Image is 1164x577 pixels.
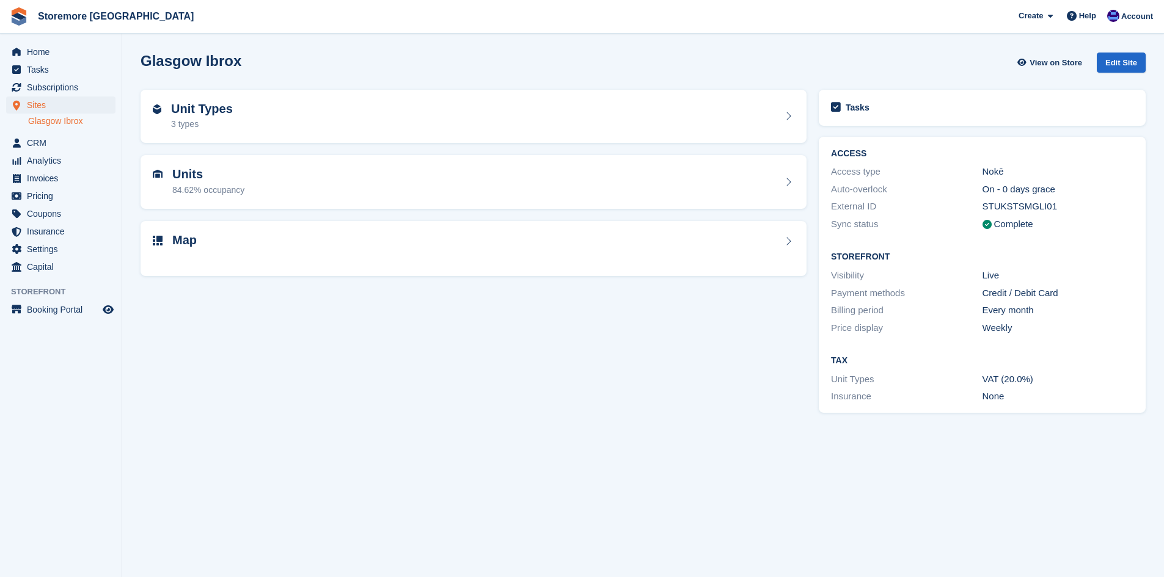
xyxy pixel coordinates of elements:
a: menu [6,258,115,275]
div: Insurance [831,390,982,404]
div: Weekly [983,321,1133,335]
span: Pricing [27,187,100,205]
a: menu [6,205,115,222]
h2: Map [172,233,197,247]
span: View on Store [1030,57,1082,69]
h2: Storefront [831,252,1133,262]
a: menu [6,43,115,60]
div: Visibility [831,269,982,283]
div: Every month [983,303,1133,318]
a: menu [6,187,115,205]
div: Auto-overlock [831,183,982,197]
a: menu [6,134,115,151]
div: Billing period [831,303,982,318]
h2: Tax [831,356,1133,366]
img: unit-icn-7be61d7bf1b0ce9d3e12c5938cc71ed9869f7b940bace4675aadf7bd6d80202e.svg [153,170,163,178]
a: Units 84.62% occupancy [141,155,807,209]
span: Create [1019,10,1043,22]
a: menu [6,223,115,240]
div: 3 types [171,118,233,131]
div: Live [983,269,1133,283]
a: menu [6,79,115,96]
span: Help [1079,10,1096,22]
span: Tasks [27,61,100,78]
span: Booking Portal [27,301,100,318]
span: Home [27,43,100,60]
div: STUKSTSMGLI01 [983,200,1133,214]
div: Access type [831,165,982,179]
h2: Glasgow Ibrox [141,53,241,69]
div: Complete [994,217,1033,231]
span: CRM [27,134,100,151]
a: menu [6,241,115,258]
a: View on Store [1016,53,1087,73]
div: Credit / Debit Card [983,286,1133,300]
h2: Units [172,167,244,181]
span: Settings [27,241,100,258]
img: stora-icon-8386f47178a22dfd0bd8f6a31ec36ba5ce8667c1dd55bd0f319d3a0aa187defe.svg [10,7,28,26]
h2: ACCESS [831,149,1133,159]
span: Coupons [27,205,100,222]
a: Storemore [GEOGRAPHIC_DATA] [33,6,199,26]
a: Preview store [101,302,115,317]
a: menu [6,61,115,78]
a: menu [6,96,115,114]
span: Insurance [27,223,100,240]
div: On - 0 days grace [983,183,1133,197]
a: Glasgow Ibrox [28,115,115,127]
div: Price display [831,321,982,335]
h2: Unit Types [171,102,233,116]
div: Payment methods [831,286,982,300]
a: Unit Types 3 types [141,90,807,143]
a: menu [6,301,115,318]
span: Subscriptions [27,79,100,96]
span: Analytics [27,152,100,169]
div: Unit Types [831,372,982,386]
a: Edit Site [1097,53,1146,78]
a: menu [6,170,115,187]
div: Nokē [983,165,1133,179]
div: Edit Site [1097,53,1146,73]
div: Sync status [831,217,982,231]
img: map-icn-33ee37083ee616e46c38cad1a60f524a97daa1e2b2c8c0bc3eb3415660979fc1.svg [153,236,163,245]
span: Capital [27,258,100,275]
div: None [983,390,1133,404]
a: menu [6,152,115,169]
img: unit-type-icn-2b2737a686de81e16bb02015468b77c625bbabd49415b5ef34ead5e3b44a266d.svg [153,104,161,114]
span: Sites [27,96,100,114]
span: Invoices [27,170,100,187]
span: Storefront [11,286,122,298]
h2: Tasks [846,102,869,113]
div: External ID [831,200,982,214]
div: VAT (20.0%) [983,372,1133,386]
img: Angela [1107,10,1119,22]
span: Account [1121,10,1153,23]
a: Map [141,221,807,277]
div: 84.62% occupancy [172,184,244,197]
